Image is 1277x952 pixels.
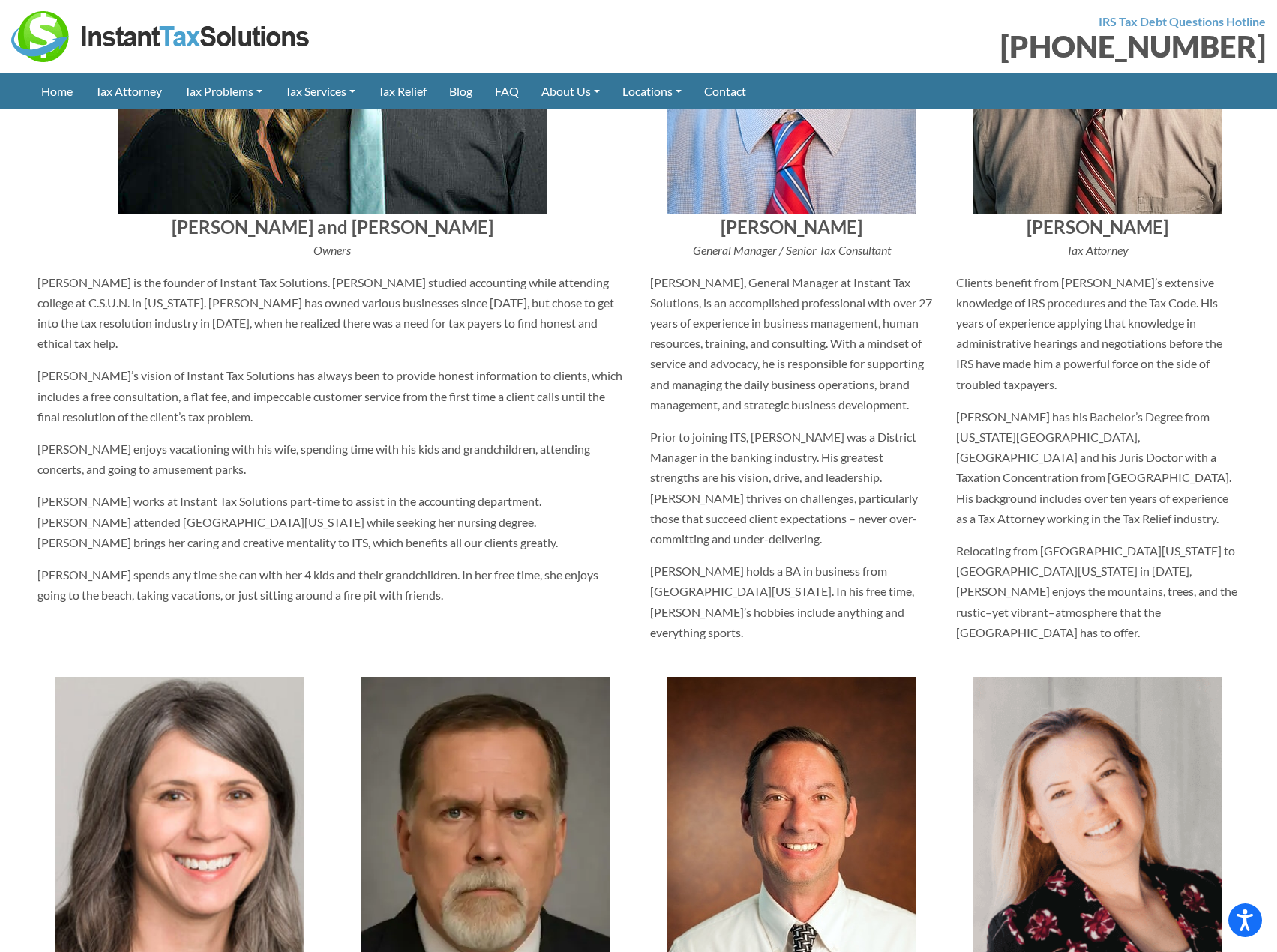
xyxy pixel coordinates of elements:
[274,73,367,109] a: Tax Services
[650,561,934,642] p: [PERSON_NAME] holds a BA in business from [GEOGRAPHIC_DATA][US_STATE]. In his free time, [PERSON_...
[173,73,274,109] a: Tax Problems
[11,11,311,62] img: Instant Tax Solutions Logo
[956,540,1240,642] p: Relocating from [GEOGRAPHIC_DATA][US_STATE] to [GEOGRAPHIC_DATA][US_STATE] in [DATE], [PERSON_NAM...
[37,491,628,552] p: [PERSON_NAME] works at Instant Tax Solutions part-time to assist in the accounting department. [P...
[30,73,84,109] a: Home
[693,243,891,257] i: General Manager / Senior Tax Consultant
[1066,243,1129,257] i: Tax Attorney
[1099,14,1266,28] strong: IRS Tax Debt Questions Hotline
[956,214,1240,240] h4: [PERSON_NAME]
[956,272,1240,394] p: Clients benefit from [PERSON_NAME]’s extensive knowledge of IRS procedures and the Tax Code. His ...
[484,73,530,109] a: FAQ
[693,73,757,109] a: Contact
[367,73,438,109] a: Tax Relief
[650,214,934,240] h4: [PERSON_NAME]
[650,427,934,549] p: Prior to joining ITS, [PERSON_NAME] was a District Manager in the banking industry. His greatest ...
[650,31,1267,61] div: [PHONE_NUMBER]
[37,439,628,479] p: [PERSON_NAME] enjoys vacationing with his wife, spending time with his kids and grandchildren, at...
[956,406,1240,528] p: [PERSON_NAME] has his Bachelor’s Degree from [US_STATE][GEOGRAPHIC_DATA], [GEOGRAPHIC_DATA] and h...
[313,243,351,257] i: Owners
[37,214,628,240] h4: [PERSON_NAME] and [PERSON_NAME]
[650,272,934,415] p: [PERSON_NAME], General Manager at Instant Tax Solutions, is an accomplished professional with ove...
[11,28,311,42] a: Instant Tax Solutions Logo
[37,564,628,605] p: [PERSON_NAME] spends any time she can with her 4 kids and their grandchildren. In her free time, ...
[438,73,484,109] a: Blog
[84,73,173,109] a: Tax Attorney
[530,73,611,109] a: About Us
[611,73,693,109] a: Locations
[37,365,628,427] p: [PERSON_NAME]’s vision of Instant Tax Solutions has always been to provide honest information to ...
[37,272,628,354] p: [PERSON_NAME] is the founder of Instant Tax Solutions. [PERSON_NAME] studied accounting while att...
